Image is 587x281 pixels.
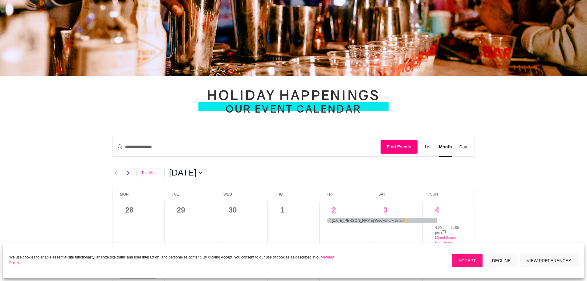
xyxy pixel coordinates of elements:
[441,231,446,235] a: Event series: F1 Watch Party
[435,206,439,214] a: 4th May
[425,143,432,151] span: List
[125,206,134,214] time: 28
[381,140,417,154] button: Find Events
[124,169,132,176] a: Next month
[169,167,202,179] button: [DATE]
[439,137,452,157] a: Display Events in Month View
[169,167,196,179] span: [DATE]
[226,103,361,115] span: Our Event Calendar
[520,254,578,267] button: View preferences
[9,254,342,266] p: We use cookies to enable essential site functionality, analyze site traffic and user interaction,...
[112,169,120,176] a: Previous month
[459,143,467,151] span: Day
[435,225,459,234] time: 11:59 pm
[452,254,483,267] button: Accept
[459,137,467,157] a: Display Events in Day View
[113,137,381,157] input: Enter Keyword. Search for events by Keyword.
[486,254,517,267] button: Decline
[229,206,237,214] time: 30
[207,89,380,105] h1: Holiday Happenings
[177,206,185,214] time: 29
[137,168,165,178] a: This Month
[280,206,284,214] time: 1
[439,143,452,151] span: Month
[383,206,387,214] a: 3rd May
[332,218,407,223] div: [DATE][PERSON_NAME] Weekend Fiesta 🌮
[435,236,456,250] a: Miami Grand Prix Watch Party 🏁
[425,137,432,157] a: Display Events in List View
[435,225,447,229] time: 4:00 pm
[332,206,336,214] a: 2nd May
[448,225,450,229] span: -
[9,255,334,265] a: Privacy Policy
